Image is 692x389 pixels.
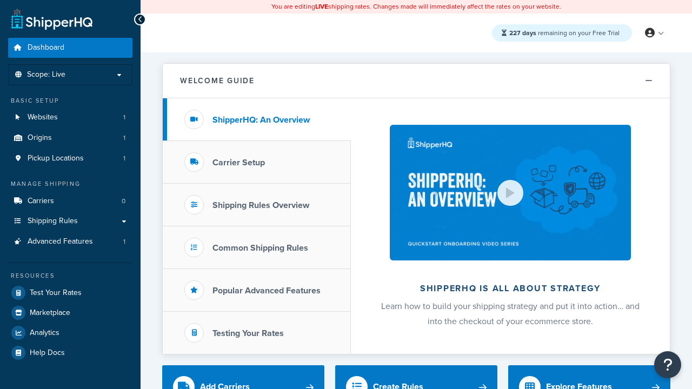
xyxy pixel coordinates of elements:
[8,232,132,252] a: Advanced Features1
[27,70,65,79] span: Scope: Live
[212,115,310,125] h3: ShipperHQ: An Overview
[8,191,132,211] a: Carriers0
[123,133,125,143] span: 1
[212,200,309,210] h3: Shipping Rules Overview
[123,237,125,246] span: 1
[30,289,82,298] span: Test Your Rates
[8,108,132,128] li: Websites
[8,232,132,252] li: Advanced Features
[8,108,132,128] a: Websites1
[30,328,59,338] span: Analytics
[509,28,536,38] strong: 227 days
[212,158,265,167] h3: Carrier Setup
[28,133,52,143] span: Origins
[163,64,670,98] button: Welcome Guide
[654,351,681,378] button: Open Resource Center
[28,154,84,163] span: Pickup Locations
[122,197,125,206] span: 0
[123,113,125,122] span: 1
[381,300,640,327] span: Learn how to build your shipping strategy and put it into action… and into the checkout of your e...
[8,38,132,58] a: Dashboard
[8,323,132,343] a: Analytics
[8,128,132,148] li: Origins
[8,149,132,169] li: Pickup Locations
[28,43,64,52] span: Dashboard
[315,2,328,11] b: LIVE
[30,308,70,318] span: Marketplace
[8,191,132,211] li: Carriers
[8,128,132,148] a: Origins1
[509,28,620,38] span: remaining on your Free Trial
[212,328,284,338] h3: Testing Your Rates
[28,113,58,122] span: Websites
[30,348,65,358] span: Help Docs
[212,286,321,296] h3: Popular Advanced Features
[28,237,93,246] span: Advanced Features
[8,303,132,323] a: Marketplace
[212,243,308,253] h3: Common Shipping Rules
[8,211,132,231] a: Shipping Rules
[28,197,54,206] span: Carriers
[8,96,132,105] div: Basic Setup
[8,271,132,280] div: Resources
[8,283,132,303] a: Test Your Rates
[8,149,132,169] a: Pickup Locations1
[8,343,132,363] a: Help Docs
[28,217,78,226] span: Shipping Rules
[380,284,641,293] h2: ShipperHQ is all about strategy
[123,154,125,163] span: 1
[180,77,255,85] h2: Welcome Guide
[390,125,631,260] img: ShipperHQ is all about strategy
[8,179,132,189] div: Manage Shipping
